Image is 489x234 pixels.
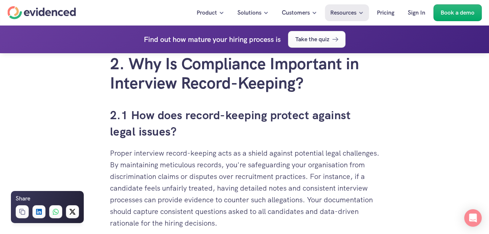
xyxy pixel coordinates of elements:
p: Proper interview record-keeping acts as a shield against potential legal challenges. By maintaini... [110,147,379,229]
a: Take the quiz [288,31,346,48]
a: Sign In [402,4,431,21]
a: 2.1 How does record-keeping protect against legal issues? [110,108,354,139]
h4: Find out how mature your hiring process is [144,34,281,45]
p: Product [197,8,217,17]
a: 2. Why Is Compliance Important in Interview Record-Keeping? [110,53,363,93]
p: Sign In [408,8,425,17]
p: Resources [330,8,356,17]
p: Book a demo [441,8,474,17]
h6: Share [16,194,30,203]
p: Solutions [237,8,261,17]
a: Home [7,6,76,19]
a: Pricing [371,4,400,21]
p: Customers [282,8,310,17]
a: Book a demo [433,4,482,21]
div: Open Intercom Messenger [464,209,482,227]
p: Take the quiz [295,35,329,44]
p: Pricing [377,8,394,17]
